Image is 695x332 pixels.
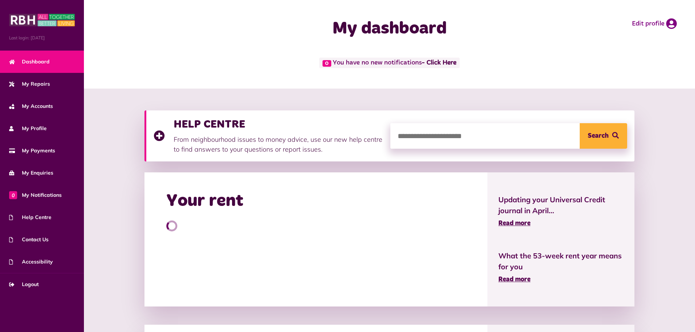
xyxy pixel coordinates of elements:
span: Logout [9,281,39,288]
span: My Profile [9,125,47,132]
span: 0 [323,60,331,67]
span: Last login: [DATE] [9,35,75,41]
span: My Accounts [9,102,53,110]
span: Help Centre [9,214,51,221]
span: My Payments [9,147,55,155]
span: Contact Us [9,236,49,243]
span: Updating your Universal Credit journal in April... [498,194,623,216]
a: What the 53-week rent year means for you Read more [498,250,623,285]
span: Search [588,123,609,149]
span: Dashboard [9,58,50,66]
span: Read more [498,220,530,227]
p: From neighbourhood issues to money advice, use our new help centre to find answers to your questi... [174,134,383,154]
h1: My dashboard [244,18,535,39]
span: You have no new notifications [319,58,460,68]
h3: HELP CENTRE [174,118,383,131]
a: Updating your Universal Credit journal in April... Read more [498,194,623,229]
span: My Notifications [9,191,62,199]
button: Search [580,123,627,149]
span: Read more [498,276,530,283]
img: MyRBH [9,13,75,27]
span: Accessibility [9,258,53,266]
a: - Click Here [422,60,456,66]
span: My Enquiries [9,169,53,177]
span: 0 [9,191,17,199]
span: What the 53-week rent year means for you [498,250,623,272]
span: My Repairs [9,80,50,88]
a: Edit profile [632,18,677,29]
h2: Your rent [166,191,243,212]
